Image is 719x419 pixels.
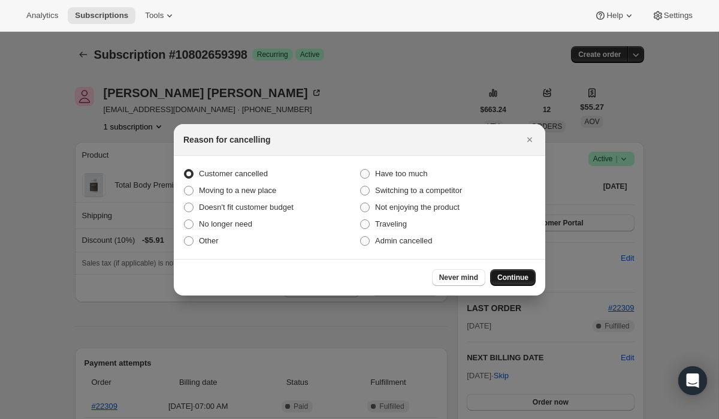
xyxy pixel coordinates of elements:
[439,273,478,282] span: Never mind
[664,11,693,20] span: Settings
[521,131,538,148] button: Close
[606,11,623,20] span: Help
[432,269,485,286] button: Never mind
[645,7,700,24] button: Settings
[375,236,432,245] span: Admin cancelled
[678,366,707,395] div: Open Intercom Messenger
[375,219,407,228] span: Traveling
[497,273,528,282] span: Continue
[375,169,427,178] span: Have too much
[199,186,276,195] span: Moving to a new place
[75,11,128,20] span: Subscriptions
[138,7,183,24] button: Tools
[375,203,460,212] span: Not enjoying the product
[68,7,135,24] button: Subscriptions
[199,203,294,212] span: Doesn't fit customer budget
[587,7,642,24] button: Help
[199,169,268,178] span: Customer cancelled
[183,134,270,146] h2: Reason for cancelling
[145,11,164,20] span: Tools
[199,219,252,228] span: No longer need
[26,11,58,20] span: Analytics
[199,236,219,245] span: Other
[375,186,462,195] span: Switching to a competitor
[490,269,536,286] button: Continue
[19,7,65,24] button: Analytics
